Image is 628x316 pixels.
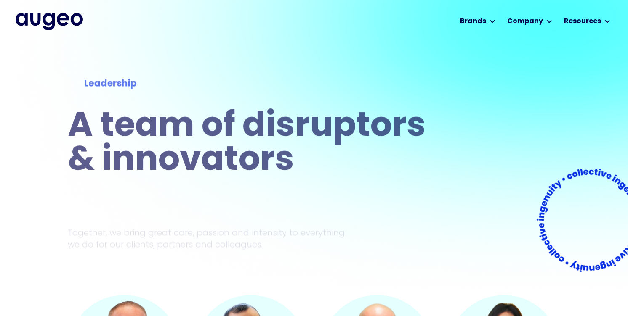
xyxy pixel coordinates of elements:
h1: A team of disruptors & innovators [68,110,431,178]
div: Leadership [84,77,415,91]
img: Augeo's full logo in midnight blue. [16,13,83,30]
a: home [16,13,83,30]
div: Resources [564,16,601,26]
div: Brands [460,16,486,26]
p: Together, we bring great care, passion and intensity to everything we do for our clients, partner... [68,226,357,250]
div: Company [507,16,543,26]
